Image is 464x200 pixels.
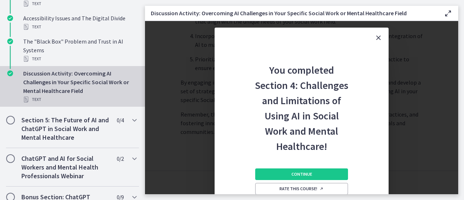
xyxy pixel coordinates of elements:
[151,9,432,17] h3: Discussion Activity: Overcoming AI Challenges in Your Specific Social Work or Mental Healthcare F...
[23,23,136,31] div: Text
[7,70,13,76] i: Completed
[23,54,136,63] div: Text
[21,116,110,142] h2: Section 5: The Future of AI and ChatGPT in Social Work and Mental Healthcare
[23,37,136,63] div: The "Black Box" Problem and Trust in AI Systems
[291,171,312,177] span: Continue
[21,154,110,180] h2: ChatGPT and AI for Social Workers and Mental Health Professionals Webinar
[255,183,348,195] a: Rate this course! Opens in a new window
[319,187,324,191] i: Opens in a new window
[23,14,136,31] div: Accessibility Issues and The Digital Divide
[254,48,349,154] h2: You completed Section 4: Challenges and Limitations of Using AI in Social Work and Mental Healthc...
[279,186,324,192] span: Rate this course!
[23,69,136,104] div: Discussion Activity: Overcoming AI Challenges in Your Specific Social Work or Mental Healthcare F...
[23,95,136,104] div: Text
[7,38,13,44] i: Completed
[368,28,389,48] button: Close
[117,154,124,163] span: 0 / 2
[117,116,124,125] span: 0 / 4
[7,15,13,21] i: Completed
[255,168,348,180] button: Continue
